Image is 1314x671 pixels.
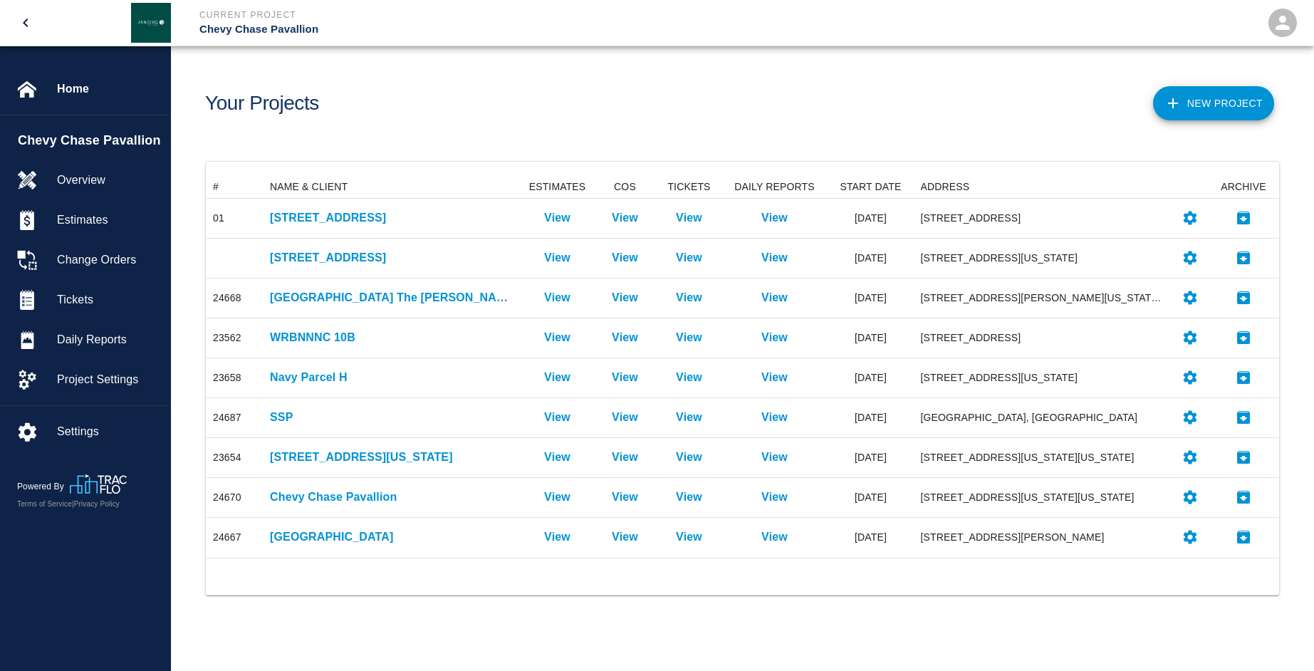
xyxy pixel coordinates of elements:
[199,9,734,21] p: Current Project
[761,249,788,266] a: View
[676,369,702,386] a: View
[612,289,638,306] a: View
[721,175,828,198] div: DAILY REPORTS
[213,410,241,425] div: 24687
[213,175,219,198] div: #
[676,209,702,227] a: View
[612,409,638,426] a: View
[1176,284,1204,312] button: Settings
[921,175,970,198] div: ADDRESS
[761,489,788,506] a: View
[270,209,515,227] p: [STREET_ADDRESS]
[1176,483,1204,511] button: Settings
[828,199,914,239] div: [DATE]
[213,530,241,544] div: 24667
[921,490,1166,504] div: [STREET_ADDRESS][US_STATE][US_STATE]
[734,175,814,198] div: DAILY REPORTS
[828,518,914,558] div: [DATE]
[1221,175,1266,198] div: ARCHIVE
[544,209,570,227] a: View
[612,489,638,506] a: View
[544,289,570,306] p: View
[657,175,721,198] div: TICKETS
[213,211,224,225] div: 01
[213,490,241,504] div: 24670
[544,409,570,426] a: View
[544,449,570,466] p: View
[921,251,1166,265] div: [STREET_ADDRESS][US_STATE]
[761,529,788,546] a: View
[270,329,515,346] a: WRBNNNC 10B
[676,449,702,466] a: View
[828,478,914,518] div: [DATE]
[57,212,159,229] span: Estimates
[213,291,241,305] div: 24668
[544,529,570,546] a: View
[828,358,914,398] div: [DATE]
[761,449,788,466] a: View
[270,489,515,506] a: Chevy Chase Pavallion
[270,249,515,266] p: [STREET_ADDRESS]
[18,131,163,150] span: Chevy Chase Pavallion
[57,291,159,308] span: Tickets
[676,529,702,546] p: View
[1176,323,1204,352] button: Settings
[270,529,515,546] a: [GEOGRAPHIC_DATA]
[676,489,702,506] p: View
[544,489,570,506] a: View
[270,175,348,198] div: NAME & CLIENT
[1176,403,1204,432] button: Settings
[72,500,74,508] span: |
[612,329,638,346] a: View
[1176,363,1204,392] button: Settings
[676,329,702,346] a: View
[921,291,1166,305] div: [STREET_ADDRESS][PERSON_NAME][US_STATE][US_STATE]
[761,369,788,386] p: View
[1208,175,1279,198] div: ARCHIVE
[676,409,702,426] a: View
[612,369,638,386] p: View
[921,410,1166,425] div: [GEOGRAPHIC_DATA], [GEOGRAPHIC_DATA]
[761,289,788,306] a: View
[676,249,702,266] a: View
[921,331,1166,345] div: [STREET_ADDRESS]
[206,175,263,198] div: #
[612,529,638,546] p: View
[828,239,914,279] div: [DATE]
[612,449,638,466] a: View
[828,175,914,198] div: START DATE
[9,6,43,40] button: open drawer
[761,409,788,426] a: View
[612,249,638,266] a: View
[57,331,159,348] span: Daily Reports
[17,480,70,493] p: Powered By
[761,329,788,346] a: View
[131,3,171,43] img: Janeiro Inc
[270,369,515,386] p: Navy Parcel H
[544,369,570,386] a: View
[1176,244,1204,272] button: Settings
[57,251,159,269] span: Change Orders
[828,318,914,358] div: [DATE]
[529,175,586,198] div: ESTIMATES
[828,438,914,478] div: [DATE]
